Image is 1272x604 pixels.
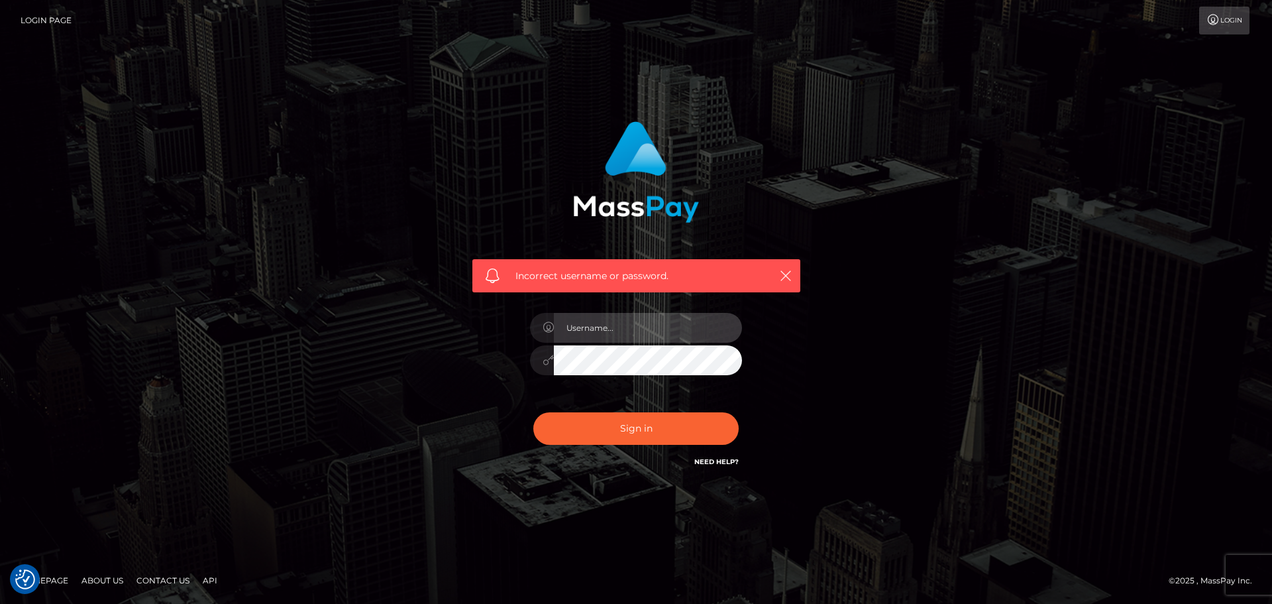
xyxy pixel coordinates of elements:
[515,269,757,283] span: Incorrect username or password.
[1169,574,1262,588] div: © 2025 , MassPay Inc.
[15,570,35,589] img: Revisit consent button
[15,570,35,589] button: Consent Preferences
[533,412,739,445] button: Sign in
[1199,7,1249,34] a: Login
[131,570,195,591] a: Contact Us
[15,570,74,591] a: Homepage
[21,7,72,34] a: Login Page
[573,121,699,223] img: MassPay Login
[694,457,739,466] a: Need Help?
[554,313,742,343] input: Username...
[76,570,129,591] a: About Us
[197,570,223,591] a: API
